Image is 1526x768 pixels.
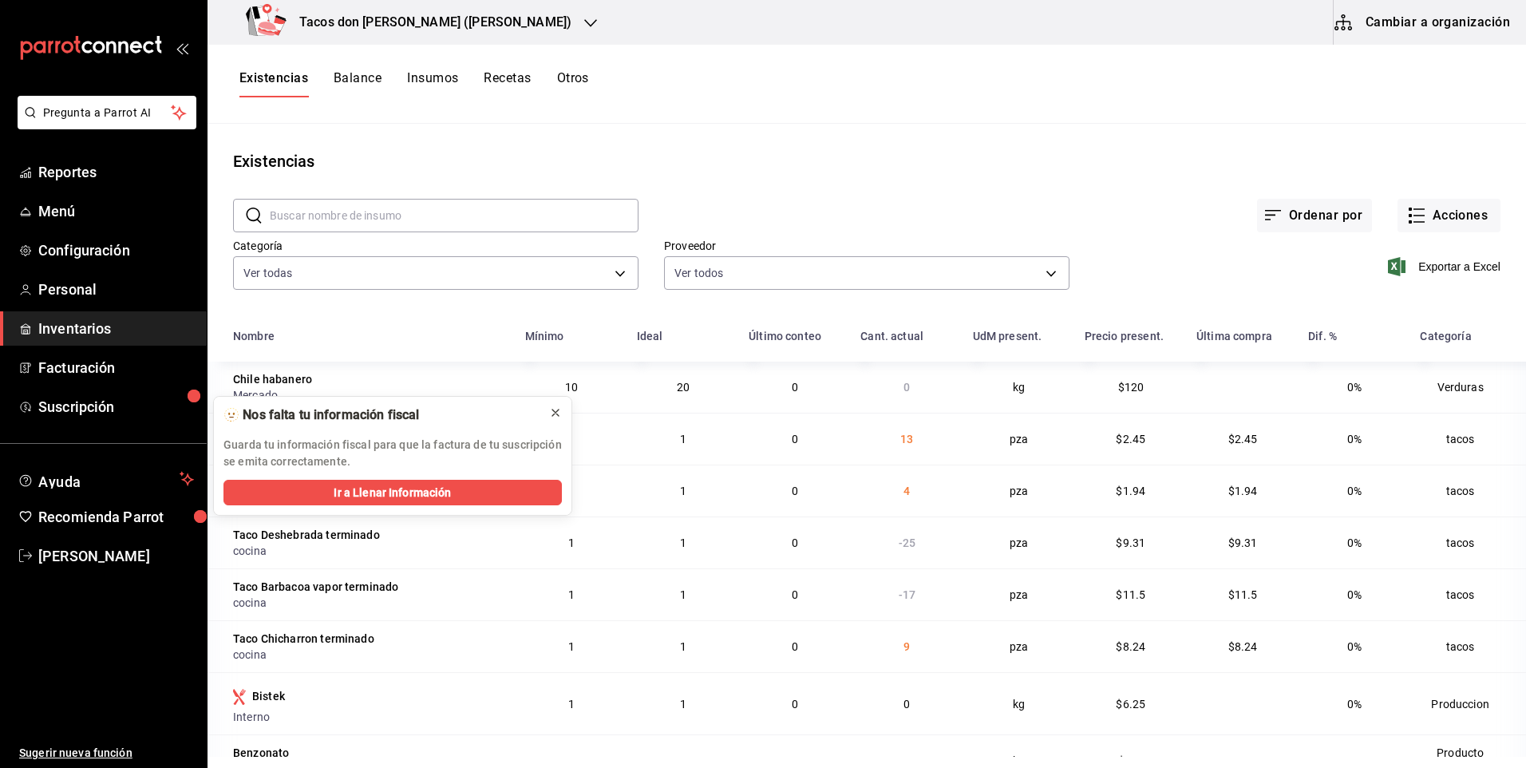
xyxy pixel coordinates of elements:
[233,631,374,647] div: Taco Chicharron terminado
[680,433,686,445] span: 1
[38,396,194,418] span: Suscripción
[38,161,194,183] span: Reportes
[1308,330,1337,342] div: Dif. %
[1347,485,1362,497] span: 0%
[677,381,690,394] span: 20
[270,200,638,232] input: Buscar nombre de insumo
[903,381,910,394] span: 0
[1347,698,1362,711] span: 0%
[1347,381,1362,394] span: 0%
[568,698,575,711] span: 1
[287,13,571,32] h3: Tacos don [PERSON_NAME] ([PERSON_NAME])
[568,640,575,653] span: 1
[1116,536,1145,549] span: $9.31
[568,536,575,549] span: 1
[568,754,575,767] span: 1
[860,330,923,342] div: Cant. actual
[38,279,194,300] span: Personal
[18,96,196,129] button: Pregunta a Parrot AI
[176,42,188,54] button: open_drawer_menu
[903,640,910,653] span: 9
[233,579,398,595] div: Taco Barbacoa vapor terminado
[792,536,798,549] span: 0
[792,381,798,394] span: 0
[243,265,292,281] span: Ver todas
[223,480,562,505] button: Ir a Llenar Información
[1118,381,1144,394] span: $120
[903,485,910,497] span: 4
[233,745,289,761] div: Benzonato
[1410,568,1526,620] td: tacos
[233,330,275,342] div: Nombre
[38,200,194,222] span: Menú
[1085,330,1164,342] div: Precio present.
[557,70,589,97] button: Otros
[680,640,686,653] span: 1
[1391,257,1500,276] button: Exportar a Excel
[674,265,723,281] span: Ver todos
[680,754,686,767] span: 1
[38,357,194,378] span: Facturación
[407,70,458,97] button: Insumos
[1228,485,1258,497] span: $1.94
[792,698,798,711] span: 0
[239,70,589,97] div: navigation tabs
[1116,640,1145,653] span: $8.24
[1347,754,1362,767] span: 0%
[565,381,578,394] span: 10
[1228,433,1258,445] span: $2.45
[233,689,246,705] svg: Insumo producido
[680,698,686,711] span: 1
[233,387,506,403] div: Mercado
[19,745,194,762] span: Sugerir nueva función
[1410,465,1526,517] td: tacos
[1228,588,1258,601] span: $11.5
[1347,433,1362,445] span: 0%
[1410,362,1526,413] td: Verduras
[1116,433,1145,445] span: $2.45
[38,545,194,567] span: [PERSON_NAME]
[1196,330,1272,342] div: Última compra
[963,620,1075,672] td: pza
[973,330,1042,342] div: UdM present.
[1398,199,1500,232] button: Acciones
[252,688,285,704] div: Bistek
[223,437,562,470] p: Guarda tu información fiscal para que la factura de tu suscripción se emita correctamente.
[233,647,506,663] div: cocina
[903,754,910,767] span: 0
[1410,672,1526,734] td: Produccion
[11,116,196,133] a: Pregunta a Parrot AI
[525,330,564,342] div: Mínimo
[1228,640,1258,653] span: $8.24
[1347,536,1362,549] span: 0%
[899,588,915,601] span: -17
[749,330,821,342] div: Último conteo
[1118,754,1144,767] span: $190
[568,588,575,601] span: 1
[233,595,506,611] div: cocina
[1410,620,1526,672] td: tacos
[1257,199,1372,232] button: Ordenar por
[1116,485,1145,497] span: $1.94
[680,588,686,601] span: 1
[38,506,194,528] span: Recomienda Parrot
[637,330,663,342] div: Ideal
[963,517,1075,568] td: pza
[484,70,531,97] button: Recetas
[792,433,798,445] span: 0
[239,70,308,97] button: Existencias
[792,754,798,767] span: 0
[1347,640,1362,653] span: 0%
[223,406,536,424] div: 🫥 Nos falta tu información fiscal
[900,433,913,445] span: 13
[43,105,172,121] span: Pregunta a Parrot AI
[334,485,451,501] span: Ir a Llenar Información
[899,536,915,549] span: -25
[680,536,686,549] span: 1
[1420,330,1471,342] div: Categoría
[1347,588,1362,601] span: 0%
[963,568,1075,620] td: pza
[233,709,506,725] div: Interno
[233,543,506,559] div: cocina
